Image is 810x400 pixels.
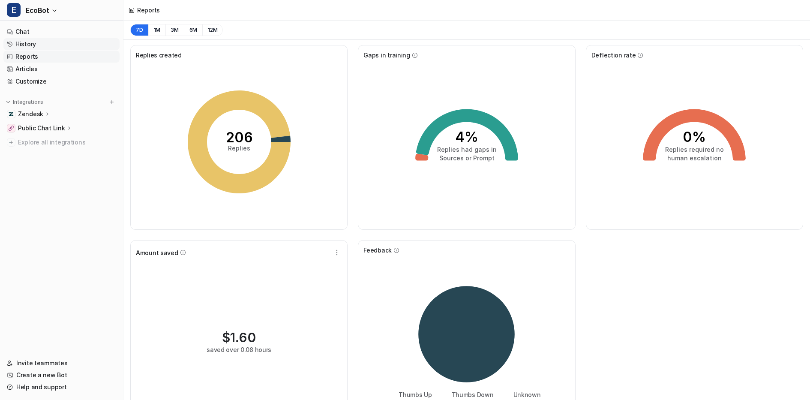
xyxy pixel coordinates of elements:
[507,390,541,399] li: Unknown
[667,154,722,162] tspan: human escalation
[222,330,256,345] div: $
[225,129,252,146] tspan: 206
[136,248,178,257] span: Amount saved
[439,154,494,162] tspan: Sources or Prompt
[13,99,43,105] p: Integrations
[683,129,706,145] tspan: 0%
[446,390,494,399] li: Thumbs Down
[3,136,120,148] a: Explore all integrations
[7,3,21,17] span: E
[26,4,49,16] span: EcoBot
[230,330,256,345] span: 1.60
[202,24,223,36] button: 12M
[18,110,43,118] p: Zendesk
[5,99,11,105] img: expand menu
[137,6,160,15] div: Reports
[3,357,120,369] a: Invite teammates
[3,63,120,75] a: Articles
[3,26,120,38] a: Chat
[3,38,120,50] a: History
[130,24,148,36] button: 7D
[7,138,15,147] img: explore all integrations
[363,246,392,255] span: Feedback
[109,99,115,105] img: menu_add.svg
[3,51,120,63] a: Reports
[437,146,496,153] tspan: Replies had gaps in
[665,146,724,153] tspan: Replies required no
[136,51,182,60] span: Replies created
[9,111,14,117] img: Zendesk
[393,390,432,399] li: Thumbs Up
[455,129,478,145] tspan: 4%
[363,51,410,60] span: Gaps in training
[3,75,120,87] a: Customize
[165,24,184,36] button: 3M
[9,126,14,131] img: Public Chat Link
[207,345,271,354] div: saved over 0.08 hours
[18,135,116,149] span: Explore all integrations
[591,51,636,60] span: Deflection rate
[148,24,166,36] button: 1M
[184,24,203,36] button: 6M
[18,124,65,132] p: Public Chat Link
[228,144,250,152] tspan: Replies
[3,98,46,106] button: Integrations
[3,381,120,393] a: Help and support
[3,369,120,381] a: Create a new Bot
